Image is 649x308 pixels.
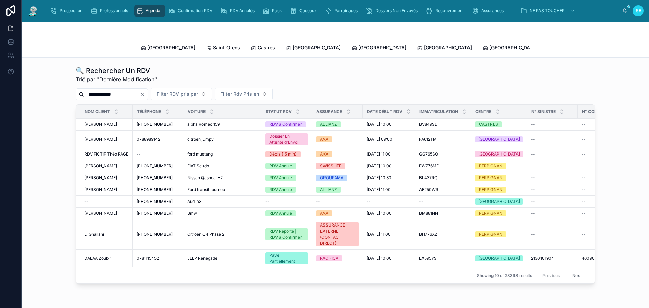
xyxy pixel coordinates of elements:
span: [DATE] 10:00 [367,163,392,169]
a: AE250WR [419,187,467,192]
span: Assurance [316,109,342,114]
span: -- [367,199,371,204]
div: PACIFICA [320,255,338,261]
a: Rack [261,5,287,17]
span: [GEOGRAPHIC_DATA] [358,44,406,51]
span: -- [582,137,586,142]
a: BV849SD [419,122,467,127]
a: -- [531,199,574,204]
span: [GEOGRAPHIC_DATA] [147,44,195,51]
span: -- [531,232,535,237]
button: Select Button [151,88,212,100]
a: Payé Partiellement [265,252,308,264]
div: SWISSLIFE [320,163,341,169]
a: [GEOGRAPHIC_DATA] [475,136,523,142]
a: -- [419,199,467,204]
a: Nissan Qashqai +2 [187,175,257,181]
a: -- [531,187,574,192]
a: [GEOGRAPHIC_DATA] [483,42,537,55]
a: FA612TM [419,137,467,142]
span: Rack [272,8,282,14]
a: [DATE] 11:00 [367,232,411,237]
a: Assurances [470,5,508,17]
div: RDV Annulé [269,163,292,169]
a: RDV à Confirmer [265,121,308,127]
a: JEEP Renegade [187,256,257,261]
span: 0788989142 [137,137,160,142]
div: ALLIANZ [320,187,337,193]
span: FIAT Scudo [187,163,209,169]
span: RDV Annulés [230,8,255,14]
button: Clear [140,92,148,97]
a: GG765SQ [419,151,467,157]
div: Payé Partiellement [269,252,304,264]
span: -- [137,151,141,157]
span: [DATE] 10:00 [367,122,392,127]
a: [DATE] 09:00 [367,137,411,142]
span: 0781115452 [137,256,159,261]
a: -- [582,163,624,169]
a: NE PAS TOUCHER [518,5,578,17]
span: Parrainages [334,8,358,14]
span: Date Début RDV [367,109,402,114]
span: DALAA Zoubir [84,256,111,261]
span: -- [582,151,586,157]
a: PERPIGNAN [475,231,523,237]
span: ford mustang [187,151,213,157]
span: -- [582,175,586,181]
span: [GEOGRAPHIC_DATA] [489,44,537,51]
a: -- [531,175,574,181]
a: [PHONE_NUMBER] [137,232,179,237]
span: Bmw [187,211,197,216]
a: AXA [316,210,359,216]
a: -- [137,151,179,157]
a: Professionnels [89,5,133,17]
a: GROUPAMA [316,175,359,181]
span: BM881NN [419,211,438,216]
span: [PHONE_NUMBER] [137,122,173,127]
a: 0781115452 [137,256,179,261]
span: Dossiers Non Envoyés [375,8,418,14]
a: -- [582,211,624,216]
div: PERPIGNAN [479,187,502,193]
span: [DATE] 11:00 [367,232,391,237]
a: -- [582,187,624,192]
a: [PHONE_NUMBER] [137,199,179,204]
div: PERPIGNAN [479,231,502,237]
span: Cadeaux [299,8,317,14]
span: N° Contrat [582,109,608,114]
span: EX595YS [419,256,437,261]
span: [GEOGRAPHIC_DATA] [293,44,341,51]
span: BH776XZ [419,232,437,237]
div: AXA [320,136,328,142]
a: El Ghailani [84,232,128,237]
span: Nom Client [85,109,110,114]
a: -- [531,122,574,127]
span: [PHONE_NUMBER] [137,187,173,192]
a: Cadeaux [288,5,321,17]
a: -- [84,199,128,204]
span: [DATE] 10:00 [367,211,392,216]
a: [DATE] 11:00 [367,151,411,157]
span: [PERSON_NAME] [84,137,117,142]
a: Audi a3 [187,199,257,204]
a: [DATE] 11:00 [367,187,411,192]
span: [PHONE_NUMBER] [137,175,173,181]
a: RDV Annulés [218,5,259,17]
a: EX595YS [419,256,467,261]
div: CASTRES [479,121,498,127]
a: [GEOGRAPHIC_DATA] [352,42,406,55]
div: RDV Reporté | RDV à Confirmer [269,228,304,240]
span: -- [582,211,586,216]
a: [GEOGRAPHIC_DATA] [475,151,523,157]
span: Confirmation RDV [178,8,212,14]
span: -- [582,163,586,169]
span: EW776MF [419,163,439,169]
a: [PHONE_NUMBER] [137,211,179,216]
span: GG765SQ [419,151,438,157]
a: PERPIGNAN [475,163,523,169]
a: [PERSON_NAME] [84,163,128,169]
a: 0788989142 [137,137,179,142]
button: Select Button [215,88,273,100]
div: ASSURANCE EXTERNE (CONTACT DIRECT) [320,222,355,246]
